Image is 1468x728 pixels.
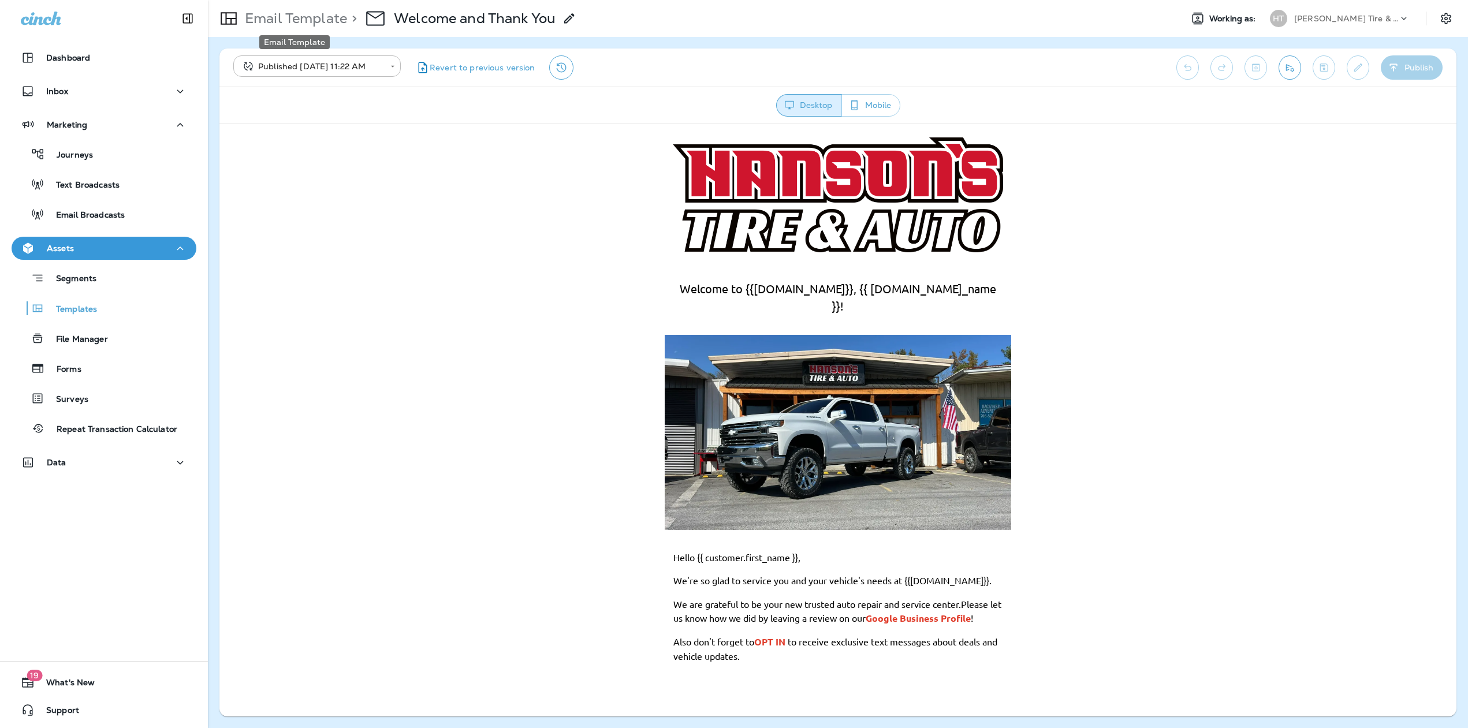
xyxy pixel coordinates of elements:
[410,55,540,80] button: Revert to previous version
[394,10,556,27] p: Welcome and Thank You
[841,94,900,117] button: Mobile
[12,671,196,694] button: 19What's New
[44,180,120,191] p: Text Broadcasts
[445,6,792,136] img: Hansons Tire & Auto Logo
[45,424,177,435] p: Repeat Transaction Calculator
[1270,10,1287,27] div: HT
[12,80,196,103] button: Inbox
[44,274,96,285] p: Segments
[12,172,196,196] button: Text Broadcasts
[12,113,196,136] button: Marketing
[454,427,581,439] span: Hello {{ customer.first_name }},
[172,7,204,30] button: Collapse Sidebar
[549,55,573,80] button: View Changelog
[12,451,196,474] button: Data
[445,211,792,406] img: Hanson's Tire and Auto
[44,334,108,345] p: File Manager
[12,416,196,440] button: Repeat Transaction Calculator
[1294,14,1398,23] p: [PERSON_NAME] Tire & Auto
[12,202,196,226] button: Email Broadcasts
[776,94,842,117] button: Desktop
[27,670,42,681] span: 19
[347,10,357,27] p: >
[1436,8,1456,29] button: Settings
[35,705,79,719] span: Support
[259,35,330,49] div: Email Template
[47,244,74,253] p: Assets
[47,120,87,129] p: Marketing
[12,326,196,350] button: File Manager
[646,488,751,500] a: Google Business Profile
[44,210,125,221] p: Email Broadcasts
[12,699,196,722] button: Support
[12,386,196,410] button: Surveys
[12,266,196,290] button: Segments
[430,62,535,73] span: Revert to previous version
[44,304,97,315] p: Templates
[46,53,90,62] p: Dashboard
[12,296,196,320] button: Templates
[1279,55,1301,80] button: Send test email
[12,356,196,380] button: Forms
[454,450,772,462] span: We're so glad to service you and your vehicle's needs at {{[DOMAIN_NAME]}}.
[45,364,81,375] p: Forms
[12,237,196,260] button: Assets
[1209,14,1258,24] span: Working as:
[535,512,566,524] strong: OPT IN
[240,10,347,27] p: Email Template
[12,46,196,69] button: Dashboard
[46,87,68,96] p: Inbox
[454,474,742,486] span: We are grateful to be your new trusted auto repair and service center.
[535,512,566,523] a: OPT IN
[454,474,782,499] span: Please let us know how we did by leaving a review on our !
[44,394,88,405] p: Surveys
[45,150,93,161] p: Journeys
[12,142,196,166] button: Journeys
[454,512,778,537] span: Also don't forget to to receive exclusive text messages about deals and vehicle updates.
[35,678,95,692] span: What's New
[241,61,382,72] div: Published [DATE] 11:22 AM
[47,458,66,467] p: Data
[460,157,777,189] span: Welcome to {{[DOMAIN_NAME]}}, {{ [DOMAIN_NAME]_name }}!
